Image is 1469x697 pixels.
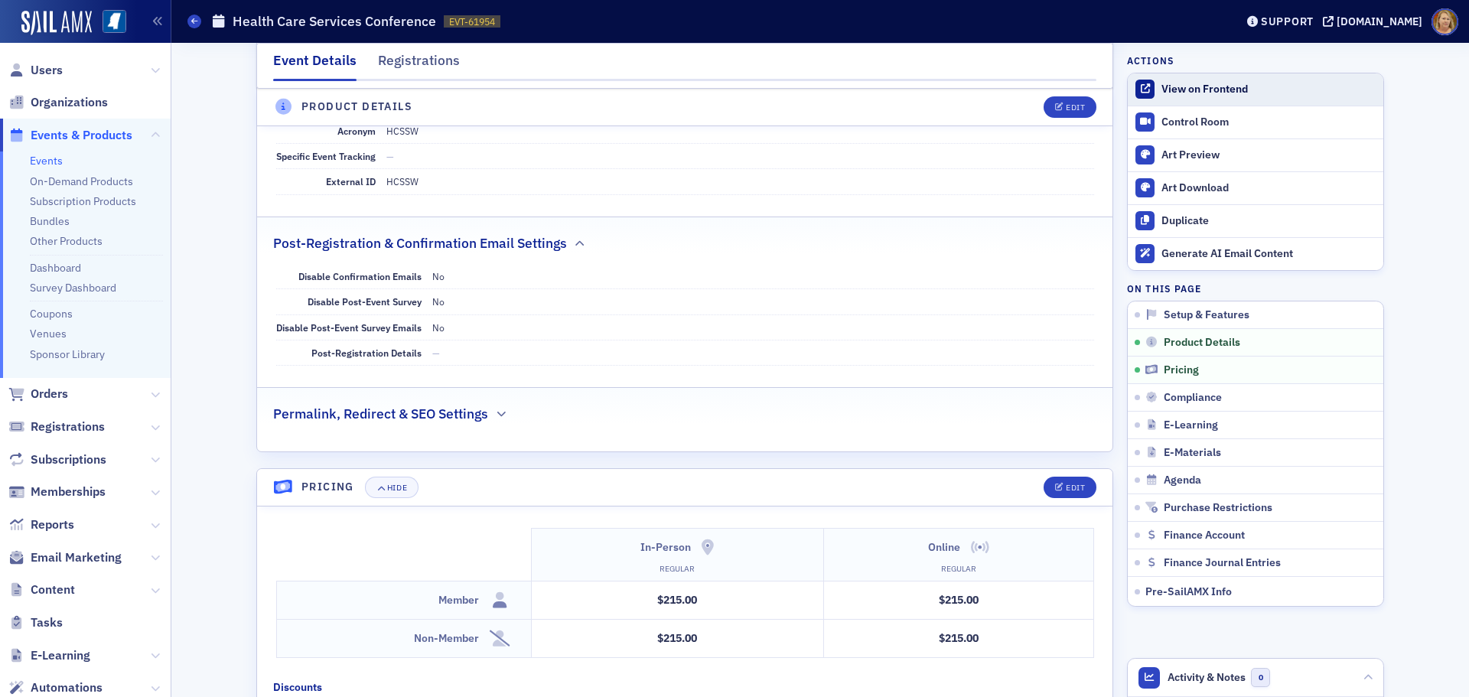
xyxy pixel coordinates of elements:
[1161,247,1376,261] div: Generate AI Email Content
[31,484,106,500] span: Memberships
[365,477,419,498] button: Hide
[1127,54,1174,67] h4: Actions
[30,194,136,208] a: Subscription Products
[311,347,422,359] span: Post-Registration Details
[31,647,90,664] span: E-Learning
[1127,282,1384,295] h4: On this page
[438,592,479,608] h4: Member
[1161,148,1376,162] div: Art Preview
[657,593,697,607] span: $215.00
[432,289,1094,314] dd: No
[8,62,63,79] a: Users
[31,614,63,631] span: Tasks
[1066,103,1085,112] div: Edit
[1164,363,1199,377] span: Pricing
[1337,15,1422,28] div: [DOMAIN_NAME]
[1164,419,1218,432] span: E-Learning
[8,484,106,500] a: Memberships
[1164,529,1245,542] span: Finance Account
[31,127,132,144] span: Events & Products
[273,50,357,81] div: Event Details
[657,631,697,645] span: $215.00
[8,127,132,144] a: Events & Products
[31,94,108,111] span: Organizations
[1066,484,1085,492] div: Edit
[308,295,422,308] span: Disable Post-Event Survey
[1128,237,1383,270] button: Generate AI Email Content
[276,150,376,162] span: Specific Event Tracking
[432,347,440,359] span: —
[30,281,116,295] a: Survey Dashboard
[531,561,823,581] th: Regular
[432,264,1094,288] dd: No
[1164,336,1240,350] span: Product Details
[1128,106,1383,138] a: Control Room
[1168,669,1246,686] span: Activity & Notes
[1164,446,1221,460] span: E-Materials
[386,169,1094,194] dd: HCSSW
[8,647,90,664] a: E-Learning
[31,516,74,533] span: Reports
[1044,477,1096,498] button: Edit
[276,321,422,334] span: Disable Post-Event Survey Emails
[1161,116,1376,129] div: Control Room
[8,581,75,598] a: Content
[301,99,412,115] h4: Product Details
[8,679,103,696] a: Automations
[92,10,126,36] a: View Homepage
[21,11,92,35] img: SailAMX
[8,516,74,533] a: Reports
[386,125,419,137] span: HCSSW
[30,261,81,275] a: Dashboard
[387,484,407,492] div: Hide
[1161,83,1376,96] div: View on Frontend
[939,593,979,607] span: $215.00
[8,451,106,468] a: Subscriptions
[8,94,108,111] a: Organizations
[31,386,68,402] span: Orders
[1161,181,1376,195] div: Art Download
[8,419,105,435] a: Registrations
[31,679,103,696] span: Automations
[1164,391,1222,405] span: Compliance
[31,581,75,598] span: Content
[449,15,495,28] span: EVT-61954
[301,479,354,495] h4: Pricing
[823,561,1093,581] th: Regular
[30,174,133,188] a: On-Demand Products
[386,150,394,162] span: —
[1323,16,1428,27] button: [DOMAIN_NAME]
[939,631,979,645] span: $215.00
[31,419,105,435] span: Registrations
[414,630,479,647] h4: Non-Member
[103,10,126,34] img: SailAMX
[273,404,488,424] h2: Permalink, Redirect & SEO Settings
[1145,585,1232,598] span: Pre-SailAMX Info
[30,154,63,168] a: Events
[1128,73,1383,106] a: View on Frontend
[31,451,106,468] span: Subscriptions
[432,315,1094,340] dd: No
[1432,8,1458,35] span: Profile
[30,307,73,321] a: Coupons
[1164,308,1249,322] span: Setup & Features
[273,233,567,253] h2: Post-Registration & Confirmation Email Settings
[30,327,67,340] a: Venues
[31,549,122,566] span: Email Marketing
[273,679,322,695] div: Discounts
[1044,96,1096,118] button: Edit
[8,386,68,402] a: Orders
[640,539,691,555] h4: In-Person
[1128,171,1383,204] a: Art Download
[30,234,103,248] a: Other Products
[1251,668,1270,687] span: 0
[1128,204,1383,237] button: Duplicate
[298,270,422,282] span: Disable Confirmation Emails
[8,614,63,631] a: Tasks
[928,539,960,555] h4: Online
[337,125,376,137] span: Acronym
[378,50,460,79] div: Registrations
[1161,214,1376,228] div: Duplicate
[30,214,70,228] a: Bundles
